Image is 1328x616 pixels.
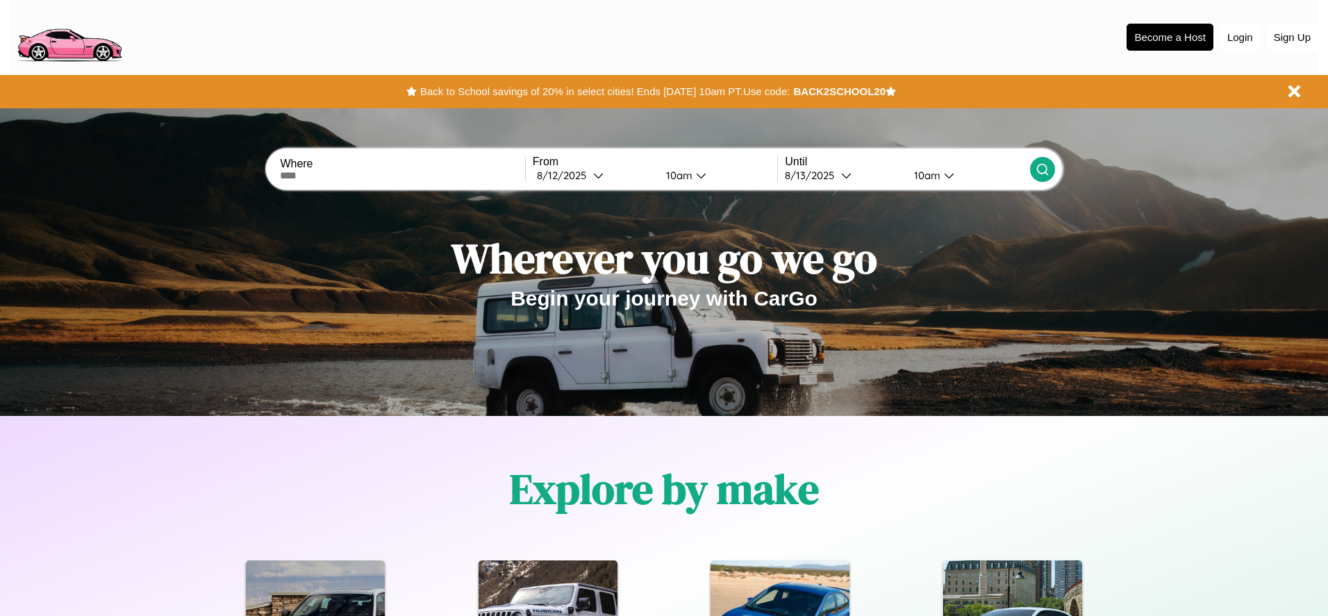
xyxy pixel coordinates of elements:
button: Become a Host [1127,24,1213,51]
label: From [533,156,777,168]
button: Back to School savings of 20% in select cities! Ends [DATE] 10am PT.Use code: [417,82,793,101]
div: 8 / 13 / 2025 [785,169,841,182]
label: Where [280,158,524,170]
button: 8/12/2025 [533,168,655,183]
button: Login [1220,24,1260,50]
button: Sign Up [1267,24,1318,50]
button: 10am [903,168,1029,183]
h1: Explore by make [510,460,819,517]
div: 10am [659,169,696,182]
div: 8 / 12 / 2025 [537,169,593,182]
label: Until [785,156,1029,168]
img: logo [10,7,128,65]
b: BACK2SCHOOL20 [793,85,886,97]
button: 10am [655,168,777,183]
div: 10am [907,169,944,182]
